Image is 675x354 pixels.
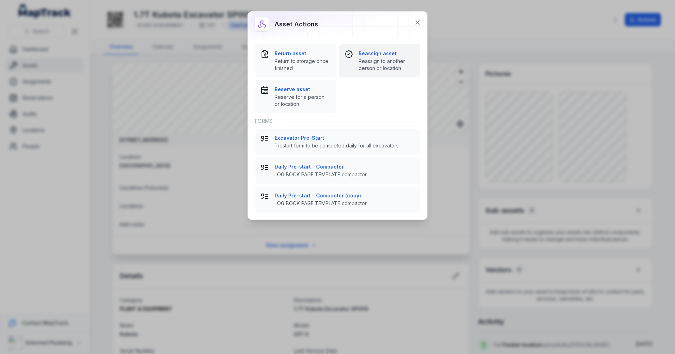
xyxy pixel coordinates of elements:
button: Daily Pre-start - Compactor (copy)LOG BOOK PAGE TEMPLATE compactor [255,187,420,213]
span: Reassign to another person or location [359,58,414,72]
strong: Reassign asset [359,50,414,57]
button: Return assetReturn to storage once finished [255,44,336,77]
h3: Asset actions [275,19,318,29]
strong: Return asset [275,50,330,57]
button: Reassign assetReassign to another person or location [339,44,420,77]
div: Forms [255,113,420,129]
button: Daily Pre-start - CompactorLOG BOOK PAGE TEMPLATE compactor [255,158,420,184]
button: Excavator Pre-StartPrestart form to be completed daily for all excavators. [255,129,420,155]
span: LOG BOOK PAGE TEMPLATE compactor [275,171,414,178]
button: Reserve assetReserve for a person or location [255,80,336,113]
strong: Daily Pre-start - Compactor (copy) [275,192,414,199]
span: LOG BOOK PAGE TEMPLATE compactor [275,200,414,207]
span: Reserve for a person or location [275,94,330,108]
strong: Reserve asset [275,86,330,93]
strong: Excavator Pre-Start [275,134,414,141]
span: Prestart form to be completed daily for all excavators. [275,142,414,149]
strong: Daily Pre-start - Compactor [275,163,414,170]
span: Return to storage once finished [275,58,330,72]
